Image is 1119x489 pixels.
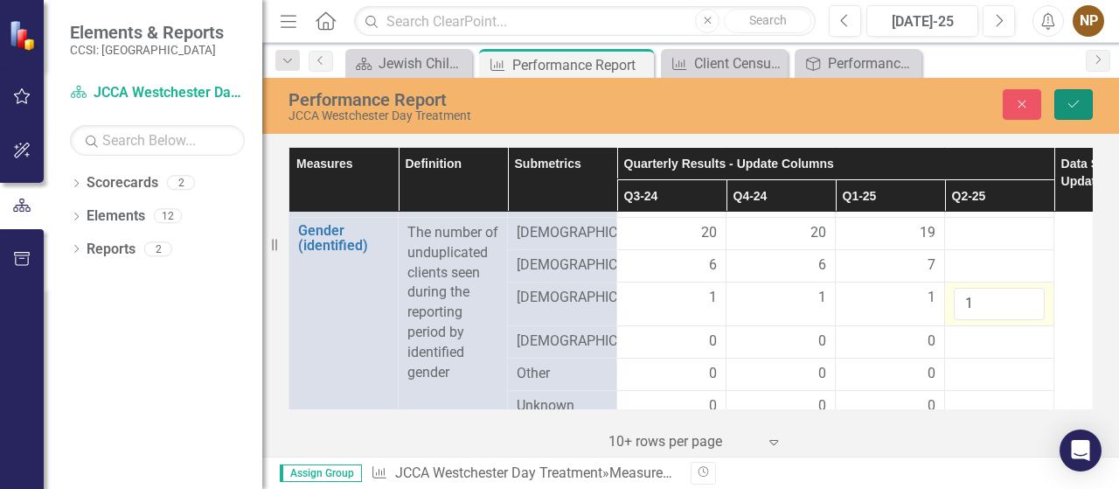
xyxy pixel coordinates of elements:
[298,223,389,254] a: Gender (identified)
[709,396,717,416] span: 0
[694,52,783,74] div: Client Census at End of Reporting Period
[354,6,816,37] input: Search ClearPoint...
[371,464,678,484] div: » »
[517,332,608,352] span: [DEMOGRAPHIC_DATA]
[512,54,650,76] div: Performance Report
[70,22,224,43] span: Elements & Reports
[724,9,811,33] button: Search
[828,52,917,74] div: Performance Report Tracker
[928,332,935,352] span: 0
[395,465,602,481] a: JCCA Westchester Day Treatment
[818,396,826,416] span: 0
[920,223,935,243] span: 19
[665,52,783,74] a: Client Census at End of Reporting Period
[517,364,608,384] span: Other
[677,465,800,481] div: Performance Report
[1073,5,1104,37] button: NP
[818,364,826,384] span: 0
[87,206,145,227] a: Elements
[407,223,498,383] p: The number of unduplicated clients seen during the reporting period by identified gender
[928,288,935,308] span: 1
[928,396,935,416] span: 0
[818,255,826,276] span: 6
[154,209,182,224] div: 12
[1060,430,1102,472] div: Open Intercom Messenger
[928,364,935,384] span: 0
[70,83,245,103] a: JCCA Westchester Day Treatment
[749,13,787,27] span: Search
[609,465,672,481] a: Measures
[517,223,608,243] span: [DEMOGRAPHIC_DATA]
[818,332,826,352] span: 0
[9,20,39,51] img: ClearPoint Strategy
[709,255,717,276] span: 6
[799,52,917,74] a: Performance Report Tracker
[288,109,727,122] div: JCCA Westchester Day Treatment
[167,176,195,191] div: 2
[709,288,717,308] span: 1
[709,364,717,384] span: 0
[379,52,468,74] div: Jewish Child Care Association Landing Page
[517,396,608,416] span: Unknown
[87,173,158,193] a: Scorecards
[144,241,172,256] div: 2
[70,125,245,156] input: Search Below...
[709,332,717,352] span: 0
[70,43,224,57] small: CCSI: [GEOGRAPHIC_DATA]
[517,255,608,276] span: [DEMOGRAPHIC_DATA]
[350,52,468,74] a: Jewish Child Care Association Landing Page
[87,240,136,260] a: Reports
[280,465,362,482] span: Assign Group
[866,5,978,37] button: [DATE]-25
[701,223,717,243] span: 20
[928,255,935,276] span: 7
[872,11,972,32] div: [DATE]-25
[818,288,826,308] span: 1
[288,90,727,109] div: Performance Report
[517,288,608,308] span: [DEMOGRAPHIC_DATA]
[810,223,826,243] span: 20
